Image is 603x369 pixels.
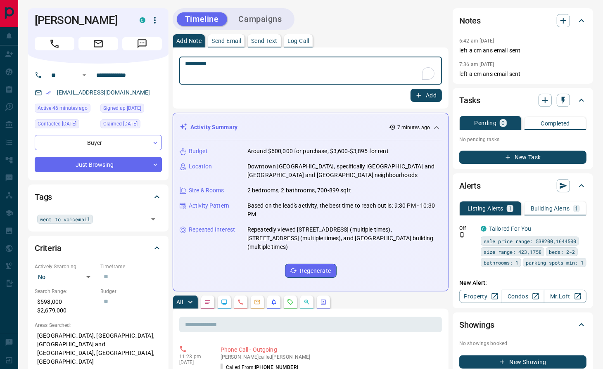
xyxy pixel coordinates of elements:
[459,225,476,232] p: Off
[189,225,235,234] p: Repeated Interest
[459,355,586,369] button: New Showing
[459,61,494,67] p: 7:36 am [DATE]
[320,299,327,305] svg: Agent Actions
[57,89,150,96] a: [EMAIL_ADDRESS][DOMAIN_NAME]
[459,290,502,303] a: Property
[459,94,480,107] h2: Tasks
[484,258,518,267] span: bathrooms: 1
[459,179,481,192] h2: Alerts
[459,279,586,287] p: New Alert:
[459,38,494,44] p: 6:42 am [DATE]
[35,288,96,295] p: Search Range:
[35,270,96,284] div: No
[459,70,586,78] p: left a cm ans email sent
[35,322,162,329] p: Areas Searched:
[285,264,337,278] button: Regenerate
[176,299,183,305] p: All
[103,104,141,112] span: Signed up [DATE]
[459,14,481,27] h2: Notes
[484,237,576,245] span: sale price range: 538200,1644500
[481,226,487,232] div: condos.ca
[459,46,586,55] p: left a cm ans email sent
[180,120,442,135] div: Activity Summary7 minutes ago
[544,290,586,303] a: Mr.Loft
[204,299,211,305] svg: Notes
[189,201,229,210] p: Activity Pattern
[35,187,162,207] div: Tags
[254,299,261,305] svg: Emails
[122,37,162,50] span: Message
[247,201,442,219] p: Based on the lead's activity, the best time to reach out is: 9:30 PM - 10:30 PM
[35,238,162,258] div: Criteria
[221,345,439,354] p: Phone Call - Outgoing
[489,225,531,232] a: Tailored For You
[38,104,88,112] span: Active 46 minutes ago
[247,162,442,180] p: Downtown [GEOGRAPHIC_DATA], specifically [GEOGRAPHIC_DATA] and [GEOGRAPHIC_DATA] and [GEOGRAPHIC_...
[484,248,541,256] span: size range: 423,1758
[35,263,96,270] p: Actively Searching:
[459,176,586,196] div: Alerts
[179,360,208,365] p: [DATE]
[35,295,96,317] p: $598,000 - $2,679,000
[35,14,127,27] h1: [PERSON_NAME]
[100,104,162,115] div: Mon Sep 01 2025
[100,288,162,295] p: Budget:
[459,232,465,238] svg: Push Notification Only
[100,263,162,270] p: Timeframe:
[35,37,74,50] span: Call
[190,123,237,132] p: Activity Summary
[35,157,162,172] div: Just Browsing
[501,120,505,126] p: 0
[502,290,544,303] a: Condos
[100,119,162,131] div: Sat Sep 06 2025
[287,299,294,305] svg: Requests
[147,213,159,225] button: Open
[179,354,208,360] p: 11:23 pm
[459,318,494,331] h2: Showings
[475,120,497,126] p: Pending
[397,124,430,131] p: 7 minutes ago
[177,12,227,26] button: Timeline
[459,11,586,31] div: Notes
[230,12,290,26] button: Campaigns
[35,119,96,131] div: Tue Oct 07 2025
[189,186,224,195] p: Size & Rooms
[35,241,62,255] h2: Criteria
[541,121,570,126] p: Completed
[271,299,277,305] svg: Listing Alerts
[40,215,90,223] span: went to voicemail
[247,147,389,156] p: Around $600,000 for purchase, $3,600-$3,895 for rent
[508,206,512,211] p: 1
[35,104,96,115] div: Mon Oct 13 2025
[38,120,76,128] span: Contacted [DATE]
[45,90,51,96] svg: Email Verified
[79,70,89,80] button: Open
[287,38,309,44] p: Log Call
[35,329,162,369] p: [GEOGRAPHIC_DATA], [GEOGRAPHIC_DATA], [GEOGRAPHIC_DATA] and [GEOGRAPHIC_DATA], [GEOGRAPHIC_DATA],...
[247,225,442,251] p: Repeatedly viewed [STREET_ADDRESS] (multiple times), [STREET_ADDRESS] (multiple times), and [GEOG...
[468,206,503,211] p: Listing Alerts
[459,90,586,110] div: Tasks
[237,299,244,305] svg: Calls
[459,340,586,347] p: No showings booked
[459,151,586,164] button: New Task
[140,17,145,23] div: condos.ca
[549,248,575,256] span: beds: 2-2
[459,315,586,335] div: Showings
[78,37,118,50] span: Email
[304,299,310,305] svg: Opportunities
[459,133,586,146] p: No pending tasks
[531,206,570,211] p: Building Alerts
[189,162,212,171] p: Location
[221,299,228,305] svg: Lead Browsing Activity
[185,60,436,81] textarea: To enrich screen reader interactions, please activate Accessibility in Grammarly extension settings
[411,89,442,102] button: Add
[251,38,278,44] p: Send Text
[211,38,241,44] p: Send Email
[526,258,584,267] span: parking spots min: 1
[189,147,208,156] p: Budget
[575,206,578,211] p: 1
[35,135,162,150] div: Buyer
[221,354,439,360] p: [PERSON_NAME] called [PERSON_NAME]
[35,190,52,203] h2: Tags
